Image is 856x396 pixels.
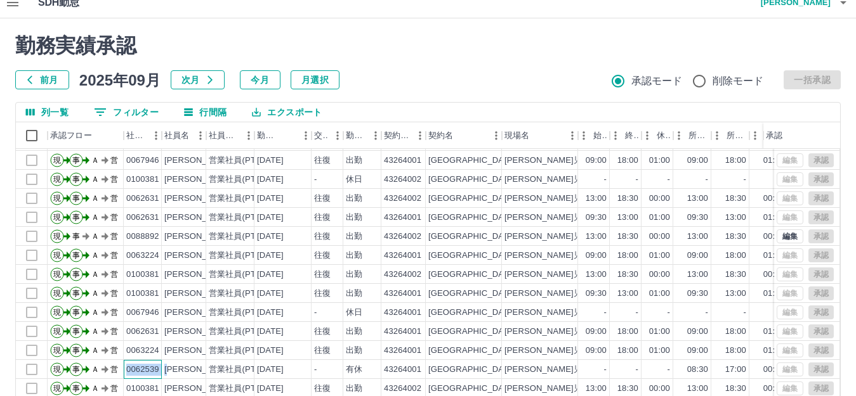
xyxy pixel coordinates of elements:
[766,122,782,149] div: 承認
[257,307,284,319] div: [DATE]
[384,307,421,319] div: 43264001
[687,193,708,205] div: 13:00
[209,364,275,376] div: 営業社員(PT契約)
[578,122,610,149] div: 始業
[72,156,80,165] text: 事
[209,383,275,395] div: 営業社員(PT契約)
[16,103,79,122] button: 列選択
[604,307,607,319] div: -
[126,250,159,262] div: 0063224
[91,213,99,222] text: Ａ
[314,155,331,167] div: 往復
[257,193,284,205] div: [DATE]
[586,383,607,395] div: 13:00
[428,288,516,300] div: [GEOGRAPHIC_DATA]
[384,250,421,262] div: 43264001
[725,193,746,205] div: 18:30
[209,326,275,338] div: 営業社員(PT契約)
[346,345,362,357] div: 出勤
[72,175,80,184] text: 事
[53,251,61,260] text: 現
[110,251,118,260] text: 営
[126,364,159,376] div: 0062539
[126,383,159,395] div: 0100381
[164,288,234,300] div: [PERSON_NAME]
[110,175,118,184] text: 営
[254,122,312,149] div: 勤務日
[617,193,638,205] div: 18:30
[586,269,607,281] div: 13:00
[636,364,638,376] div: -
[706,307,708,319] div: -
[617,212,638,224] div: 13:00
[91,327,99,336] text: Ａ
[617,326,638,338] div: 18:00
[725,212,746,224] div: 13:00
[209,212,275,224] div: 営業社員(PT契約)
[631,73,683,89] span: 承認モード
[257,250,284,262] div: [DATE]
[428,174,516,186] div: [GEOGRAPHIC_DATA]
[428,231,516,243] div: [GEOGRAPHIC_DATA]
[725,326,746,338] div: 18:00
[668,364,670,376] div: -
[110,213,118,222] text: 営
[314,212,331,224] div: 往復
[504,307,624,319] div: [PERSON_NAME]児童センター
[72,346,80,355] text: 事
[763,269,784,281] div: 00:00
[586,231,607,243] div: 13:00
[239,126,258,145] button: メニュー
[346,231,362,243] div: 出勤
[79,70,161,89] h5: 2025年09月
[384,174,421,186] div: 43264002
[53,384,61,393] text: 現
[91,365,99,374] text: Ａ
[91,156,99,165] text: Ａ
[487,126,506,145] button: メニュー
[725,231,746,243] div: 18:30
[504,383,682,395] div: [PERSON_NAME]児童センター内 児童クラブ
[314,345,331,357] div: 往復
[384,383,421,395] div: 43264002
[586,212,607,224] div: 09:30
[763,231,784,243] div: 00:00
[72,270,80,279] text: 事
[53,213,61,222] text: 現
[126,269,159,281] div: 0100381
[617,155,638,167] div: 18:00
[84,103,169,122] button: フィルター表示
[126,174,159,186] div: 0100381
[593,122,607,149] div: 始業
[314,326,331,338] div: 往復
[53,327,61,336] text: 現
[586,193,607,205] div: 13:00
[209,122,239,149] div: 社員区分
[209,174,275,186] div: 営業社員(PT契約)
[164,122,189,149] div: 社員名
[668,174,670,186] div: -
[428,345,516,357] div: [GEOGRAPHIC_DATA]
[649,345,670,357] div: 01:00
[209,155,275,167] div: 営業社員(PT契約)
[257,174,284,186] div: [DATE]
[72,213,80,222] text: 事
[72,365,80,374] text: 事
[343,122,381,149] div: 勤務区分
[428,269,516,281] div: [GEOGRAPHIC_DATA]
[763,326,784,338] div: 01:00
[346,288,362,300] div: 出勤
[126,345,159,357] div: 0063224
[673,122,711,149] div: 所定開始
[164,174,234,186] div: [PERSON_NAME]
[164,193,234,205] div: [PERSON_NAME]
[346,193,362,205] div: 出勤
[384,122,411,149] div: 契約コード
[91,194,99,203] text: Ａ
[314,307,317,319] div: -
[617,383,638,395] div: 18:30
[53,289,61,298] text: 現
[72,251,80,260] text: 事
[763,193,784,205] div: 00:00
[91,270,99,279] text: Ａ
